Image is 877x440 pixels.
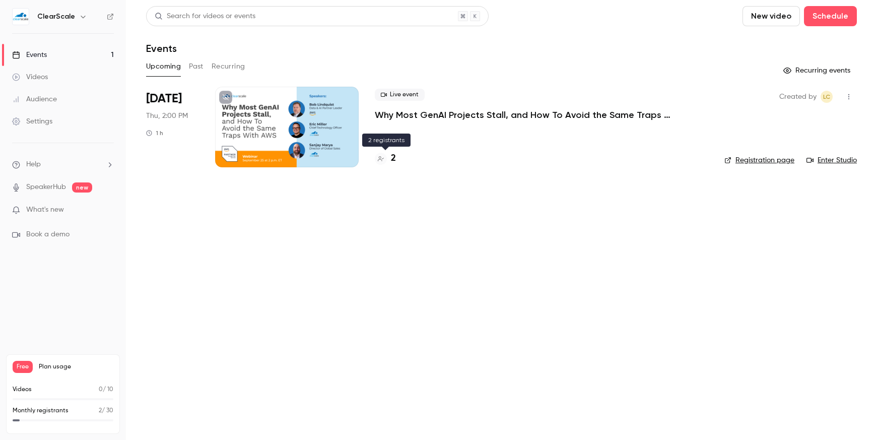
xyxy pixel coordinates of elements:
span: Thu, 2:00 PM [146,111,188,121]
span: [DATE] [146,91,182,107]
button: Recurring events [779,62,857,79]
div: Settings [12,116,52,127]
a: 2 [375,152,396,165]
button: Recurring [212,58,245,75]
button: Upcoming [146,58,181,75]
a: Registration page [724,155,794,165]
span: Live event [375,89,425,101]
a: SpeakerHub [26,182,66,193]
a: Why Most GenAI Projects Stall, and How To Avoid the Same Traps With AWS [375,109,677,121]
span: new [72,182,92,193]
div: Audience [12,94,57,104]
div: 1 h [146,129,163,137]
span: Lexie Camur [821,91,833,103]
div: Sep 25 Thu, 2:00 PM (America/New York) [146,87,199,167]
h4: 2 [391,152,396,165]
span: LC [823,91,830,103]
p: Videos [13,385,32,394]
span: Plan usage [39,363,113,371]
a: Enter Studio [806,155,857,165]
li: help-dropdown-opener [12,159,114,170]
div: Videos [12,72,48,82]
span: Free [13,361,33,373]
div: Search for videos or events [155,11,255,22]
button: Past [189,58,204,75]
button: New video [743,6,800,26]
span: What's new [26,205,64,215]
span: 0 [99,387,103,393]
span: 2 [99,408,102,414]
p: / 30 [99,406,113,415]
h1: Events [146,42,177,54]
span: Created by [779,91,817,103]
p: Monthly registrants [13,406,69,415]
h6: ClearScale [37,12,75,22]
span: Help [26,159,41,170]
p: / 10 [99,385,113,394]
span: Book a demo [26,229,70,240]
div: Events [12,50,47,60]
img: ClearScale [13,9,29,25]
button: Schedule [804,6,857,26]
